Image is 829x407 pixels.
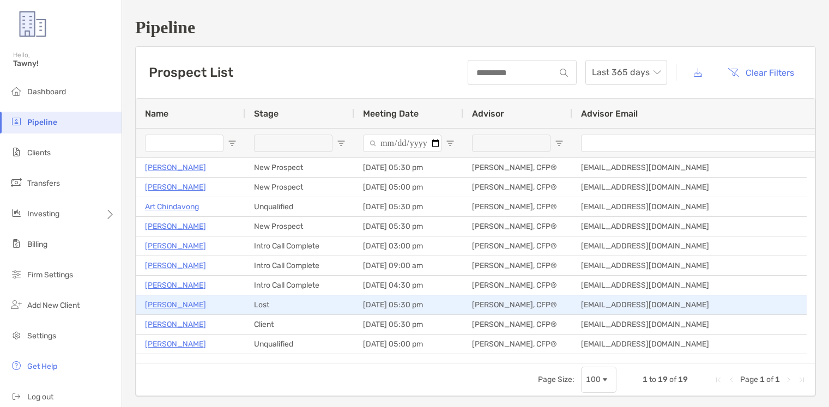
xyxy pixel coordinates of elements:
[581,367,616,393] div: Page Size
[463,178,572,197] div: [PERSON_NAME], CFP®
[727,375,736,384] div: Previous Page
[245,276,354,295] div: Intro Call Complete
[354,256,463,275] div: [DATE] 09:00 am
[463,158,572,177] div: [PERSON_NAME], CFP®
[145,180,206,194] a: [PERSON_NAME]
[149,65,233,80] h3: Prospect List
[27,87,66,96] span: Dashboard
[10,115,23,128] img: pipeline icon
[245,295,354,314] div: Lost
[145,220,206,233] a: [PERSON_NAME]
[463,354,572,373] div: [PERSON_NAME], CFP®
[145,278,206,292] p: [PERSON_NAME]
[245,256,354,275] div: Intro Call Complete
[354,335,463,354] div: [DATE] 05:00 pm
[27,209,59,218] span: Investing
[245,158,354,177] div: New Prospect
[13,4,52,44] img: Zoe Logo
[714,375,723,384] div: First Page
[463,315,572,334] div: [PERSON_NAME], CFP®
[760,375,765,384] span: 1
[649,375,656,384] span: to
[245,236,354,256] div: Intro Call Complete
[145,259,206,272] a: [PERSON_NAME]
[354,178,463,197] div: [DATE] 05:00 pm
[27,392,53,402] span: Log out
[463,197,572,216] div: [PERSON_NAME], CFP®
[472,108,504,119] span: Advisor
[27,331,56,341] span: Settings
[354,158,463,177] div: [DATE] 05:30 pm
[555,139,564,148] button: Open Filter Menu
[145,200,199,214] a: Art Chindavong
[13,59,115,68] span: Tawny!
[797,375,806,384] div: Last Page
[27,118,57,127] span: Pipeline
[27,301,80,310] span: Add New Client
[643,375,648,384] span: 1
[245,315,354,334] div: Client
[354,217,463,236] div: [DATE] 05:30 pm
[363,135,441,152] input: Meeting Date Filter Input
[463,217,572,236] div: [PERSON_NAME], CFP®
[10,268,23,281] img: firm-settings icon
[145,239,206,253] a: [PERSON_NAME]
[145,108,168,119] span: Name
[560,69,568,77] img: input icon
[337,139,346,148] button: Open Filter Menu
[245,217,354,236] div: New Prospect
[658,375,668,384] span: 19
[363,108,419,119] span: Meeting Date
[245,197,354,216] div: Unqualified
[354,197,463,216] div: [DATE] 05:30 pm
[245,178,354,197] div: New Prospect
[775,375,780,384] span: 1
[586,375,601,384] div: 100
[145,318,206,331] a: [PERSON_NAME]
[27,179,60,188] span: Transfers
[581,108,638,119] span: Advisor Email
[10,329,23,342] img: settings icon
[10,84,23,98] img: dashboard icon
[354,354,463,373] div: [DATE] 05:30 pm
[10,298,23,311] img: add_new_client icon
[10,237,23,250] img: billing icon
[145,337,206,351] a: [PERSON_NAME]
[10,176,23,189] img: transfers icon
[145,298,206,312] a: [PERSON_NAME]
[145,135,223,152] input: Name Filter Input
[145,161,206,174] a: [PERSON_NAME]
[354,295,463,314] div: [DATE] 05:30 pm
[463,335,572,354] div: [PERSON_NAME], CFP®
[581,135,823,152] input: Advisor Email Filter Input
[27,270,73,280] span: Firm Settings
[766,375,773,384] span: of
[27,362,57,371] span: Get Help
[463,236,572,256] div: [PERSON_NAME], CFP®
[27,148,51,157] span: Clients
[592,60,661,84] span: Last 365 days
[740,375,758,384] span: Page
[10,206,23,220] img: investing icon
[784,375,793,384] div: Next Page
[463,276,572,295] div: [PERSON_NAME], CFP®
[354,276,463,295] div: [DATE] 04:30 pm
[245,354,354,373] div: Lost
[669,375,676,384] span: of
[354,315,463,334] div: [DATE] 05:30 pm
[719,60,802,84] button: Clear Filters
[463,295,572,314] div: [PERSON_NAME], CFP®
[135,17,816,38] h1: Pipeline
[254,108,279,119] span: Stage
[538,375,574,384] div: Page Size:
[354,236,463,256] div: [DATE] 03:00 pm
